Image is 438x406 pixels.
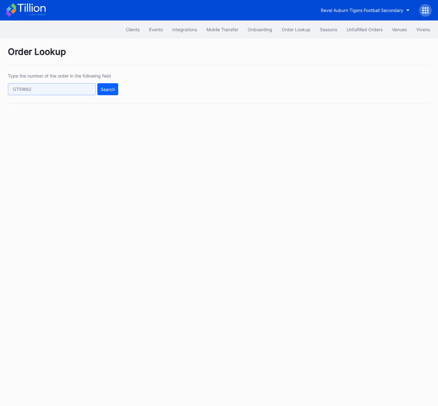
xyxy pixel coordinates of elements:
[412,24,435,35] button: Vivenu
[277,24,315,35] button: Order Lookup
[392,27,407,32] div: Venues
[149,27,163,32] div: Events
[416,27,430,32] div: Vivenu
[168,24,202,35] button: Integrations
[202,24,243,35] button: Mobile Transfer
[8,83,96,95] input: GT59662
[248,27,272,32] div: Onboarding
[347,27,383,32] div: Unfulfilled Orders
[172,27,197,32] div: Integrations
[315,24,342,35] button: Seasons
[320,27,337,32] div: Seasons
[342,24,387,35] button: Unfulfilled Orders
[144,24,168,35] button: Events
[206,27,238,32] div: Mobile Transfer
[243,24,277,35] button: Onboarding
[321,8,403,13] div: Revel Auburn Tigers Football Secondary
[101,87,115,92] div: Search
[8,73,118,78] div: Type the number of the order in the following field
[126,27,140,32] div: Clients
[316,4,414,16] button: Revel Auburn Tigers Football Secondary
[387,24,412,35] button: Venues
[282,27,310,32] div: Order Lookup
[8,46,430,65] div: Order Lookup
[97,83,118,95] button: Search
[121,24,144,35] button: Clients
